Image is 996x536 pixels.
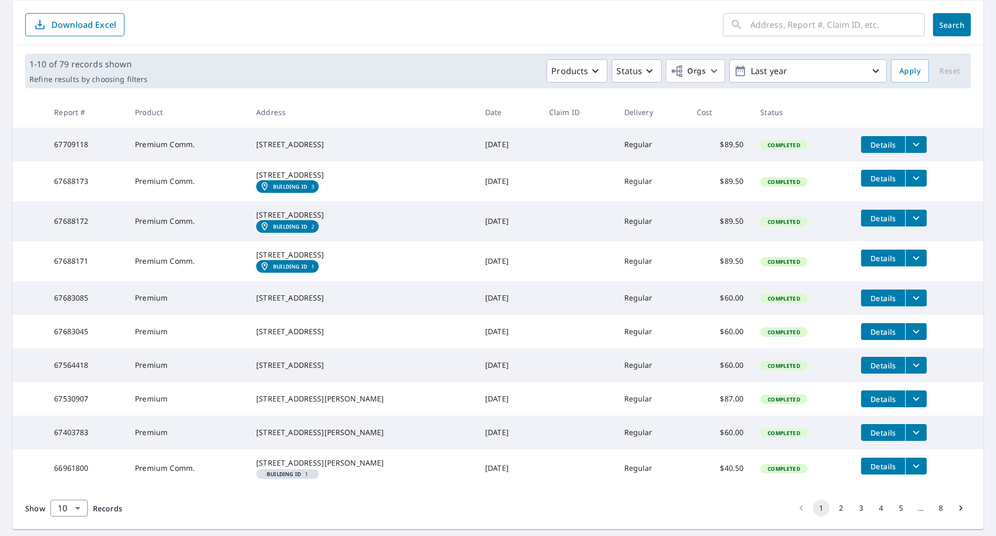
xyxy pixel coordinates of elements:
[750,10,925,39] input: Address, Report #, Claim ID, etc.
[541,97,616,128] th: Claim ID
[477,97,541,128] th: Date
[127,449,248,487] td: Premium Comm.
[29,58,148,70] p: 1-10 of 79 records shown
[933,13,971,36] button: Search
[127,201,248,241] td: Premium Comm.
[891,59,929,83] button: Apply
[688,382,752,416] td: $87.00
[941,20,962,30] span: Search
[256,394,468,404] div: [STREET_ADDRESS][PERSON_NAME]
[905,357,927,374] button: filesDropdownBtn-67564418
[905,136,927,153] button: filesDropdownBtn-67709118
[688,201,752,241] td: $89.50
[127,161,248,201] td: Premium Comm.
[477,382,541,416] td: [DATE]
[477,161,541,201] td: [DATE]
[127,315,248,348] td: Premium
[913,503,929,513] div: …
[688,97,752,128] th: Cost
[867,293,899,303] span: Details
[905,323,927,340] button: filesDropdownBtn-67683045
[248,97,477,128] th: Address
[127,97,248,128] th: Product
[260,471,314,477] span: 1
[256,210,468,220] div: [STREET_ADDRESS]
[551,65,588,77] p: Products
[761,258,806,265] span: Completed
[761,396,806,403] span: Completed
[616,382,688,416] td: Regular
[616,281,688,315] td: Regular
[688,416,752,449] td: $60.00
[861,323,905,340] button: detailsBtn-67683045
[893,500,909,517] button: Go to page 5
[688,161,752,201] td: $89.50
[46,416,127,449] td: 67403783
[905,390,927,407] button: filesDropdownBtn-67530907
[867,461,899,471] span: Details
[905,424,927,441] button: filesDropdownBtn-67403783
[747,62,869,80] p: Last year
[867,327,899,337] span: Details
[761,328,806,336] span: Completed
[256,180,319,193] a: Building ID3
[761,218,806,225] span: Completed
[899,65,920,78] span: Apply
[873,500,889,517] button: Go to page 4
[932,500,949,517] button: Go to page 8
[616,97,688,128] th: Delivery
[127,416,248,449] td: Premium
[46,97,127,128] th: Report #
[256,326,468,337] div: [STREET_ADDRESS]
[477,241,541,281] td: [DATE]
[761,362,806,369] span: Completed
[273,183,307,190] em: Building ID
[752,97,853,128] th: Status
[867,394,899,404] span: Details
[616,201,688,241] td: Regular
[761,465,806,472] span: Completed
[861,170,905,187] button: detailsBtn-67688173
[256,139,468,150] div: [STREET_ADDRESS]
[477,348,541,382] td: [DATE]
[273,263,307,270] em: Building ID
[50,500,88,517] div: Show 10 records
[761,429,806,437] span: Completed
[46,348,127,382] td: 67564418
[861,210,905,226] button: detailsBtn-67688172
[905,250,927,266] button: filesDropdownBtn-67688171
[93,503,122,513] span: Records
[616,348,688,382] td: Regular
[46,128,127,161] td: 67709118
[761,295,806,302] span: Completed
[616,161,688,201] td: Regular
[46,382,127,416] td: 67530907
[688,281,752,315] td: $60.00
[256,220,319,233] a: Building ID2
[273,223,307,230] em: Building ID
[688,241,752,281] td: $89.50
[952,500,969,517] button: Go to next page
[46,241,127,281] td: 67688171
[477,449,541,487] td: [DATE]
[127,128,248,161] td: Premium Comm.
[256,250,468,260] div: [STREET_ADDRESS]
[127,382,248,416] td: Premium
[867,213,899,223] span: Details
[29,75,148,84] p: Refine results by choosing filters
[666,59,725,83] button: Orgs
[867,253,899,263] span: Details
[813,500,830,517] button: page 1
[256,427,468,438] div: [STREET_ADDRESS][PERSON_NAME]
[861,424,905,441] button: detailsBtn-67403783
[46,161,127,201] td: 67688173
[547,59,607,83] button: Products
[46,201,127,241] td: 67688172
[616,449,688,487] td: Regular
[867,140,899,150] span: Details
[616,65,642,77] p: Status
[256,170,468,180] div: [STREET_ADDRESS]
[761,141,806,149] span: Completed
[256,360,468,370] div: [STREET_ADDRESS]
[256,293,468,303] div: [STREET_ADDRESS]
